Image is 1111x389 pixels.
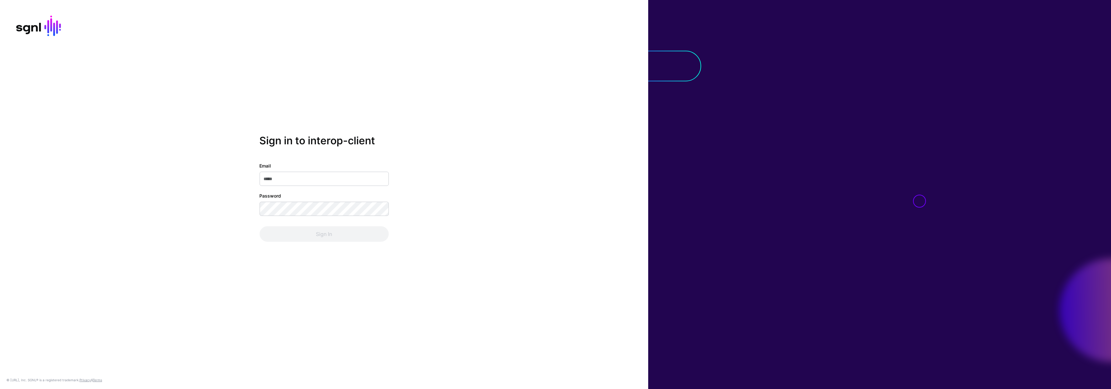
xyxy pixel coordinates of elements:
[79,378,91,382] a: Privacy
[6,377,102,383] div: © [URL], Inc. SGNL® is a registered trademark. &
[259,162,271,169] label: Email
[259,134,389,147] h2: Sign in to interop-client
[259,192,281,199] label: Password
[93,378,102,382] a: Terms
